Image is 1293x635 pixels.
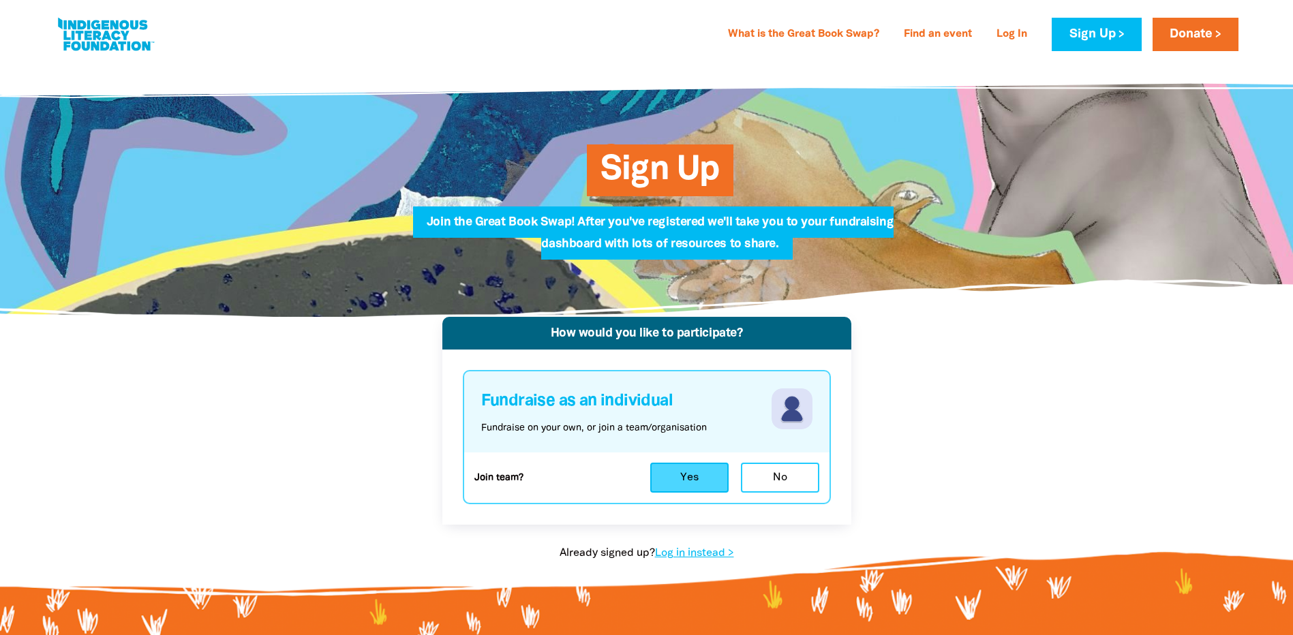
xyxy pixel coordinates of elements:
[481,388,768,414] h4: Fundraise as an individual
[427,217,894,260] span: Join the Great Book Swap! After you've registered we'll take you to your fundraising dashboard wi...
[988,24,1035,46] a: Log In
[474,471,643,485] p: Join team?
[1153,18,1238,51] a: Donate
[741,463,819,493] button: No
[720,24,887,46] a: What is the Great Book Swap?
[655,548,734,558] a: Log in instead >
[600,155,719,196] span: Sign Up
[1052,18,1141,51] a: Sign Up
[449,327,845,339] h4: How would you like to participate?
[772,388,812,429] img: individuals-svg-4fa13e.svg
[896,24,980,46] a: Find an event
[442,545,851,561] p: Already signed up?
[650,463,729,493] button: Yes
[481,421,707,435] p: Fundraise on your own, or join a team/organisation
